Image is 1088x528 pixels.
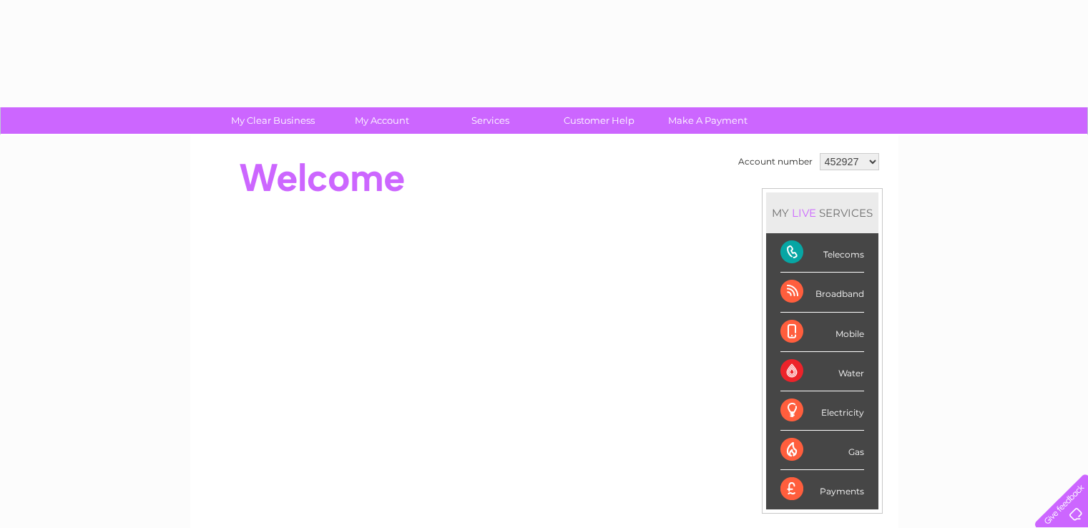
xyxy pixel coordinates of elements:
[780,233,864,273] div: Telecoms
[780,352,864,391] div: Water
[780,273,864,312] div: Broadband
[780,313,864,352] div: Mobile
[780,470,864,509] div: Payments
[780,431,864,470] div: Gas
[766,192,878,233] div: MY SERVICES
[780,391,864,431] div: Electricity
[431,107,549,134] a: Services
[323,107,441,134] a: My Account
[649,107,767,134] a: Make A Payment
[214,107,332,134] a: My Clear Business
[735,150,816,174] td: Account number
[540,107,658,134] a: Customer Help
[789,206,819,220] div: LIVE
